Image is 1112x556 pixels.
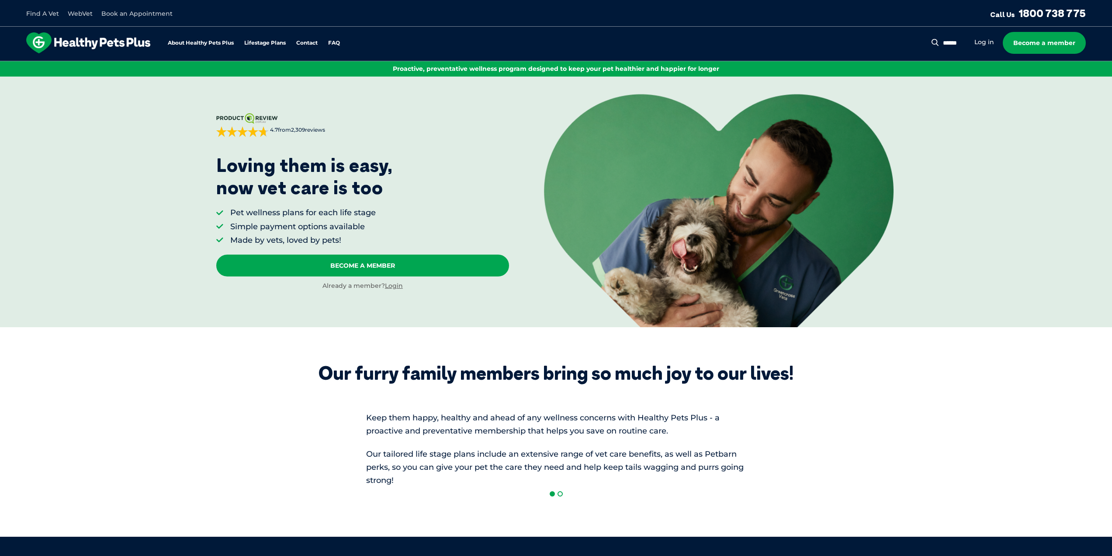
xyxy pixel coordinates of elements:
[328,40,340,46] a: FAQ
[990,7,1086,20] a: Call Us1800 738 775
[230,235,376,246] li: Made by vets, loved by pets!
[366,449,744,485] span: Our tailored life stage plans include an extensive range of vet care benefits, as well as Petbarn...
[216,255,509,276] a: Become A Member
[385,282,403,290] a: Login
[270,126,278,133] strong: 4.7
[216,282,509,290] div: Already a member?
[216,113,509,137] a: 4.7from2,309reviews
[101,10,173,17] a: Book an Appointment
[1003,32,1086,54] a: Become a member
[393,65,719,73] span: Proactive, preventative wellness program designed to keep your pet healthier and happier for longer
[974,38,994,46] a: Log in
[319,362,793,384] div: Our furry family members bring so much joy to our lives!
[216,154,393,199] p: Loving them is easy, now vet care is too
[990,10,1015,19] span: Call Us
[291,126,325,133] span: 2,309 reviews
[168,40,234,46] a: About Healthy Pets Plus
[68,10,93,17] a: WebVet
[26,10,59,17] a: Find A Vet
[296,40,318,46] a: Contact
[269,126,325,134] span: from
[26,32,150,53] img: hpp-logo
[544,94,894,327] img: <p>Loving them is easy, <br /> now vet care is too</p>
[230,207,376,218] li: Pet wellness plans for each life stage
[230,221,376,232] li: Simple payment options available
[930,38,941,47] button: Search
[366,413,720,436] span: Keep them happy, healthy and ahead of any wellness concerns with Healthy Pets Plus - a proactive ...
[244,40,286,46] a: Lifestage Plans
[216,126,269,137] div: 4.7 out of 5 stars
